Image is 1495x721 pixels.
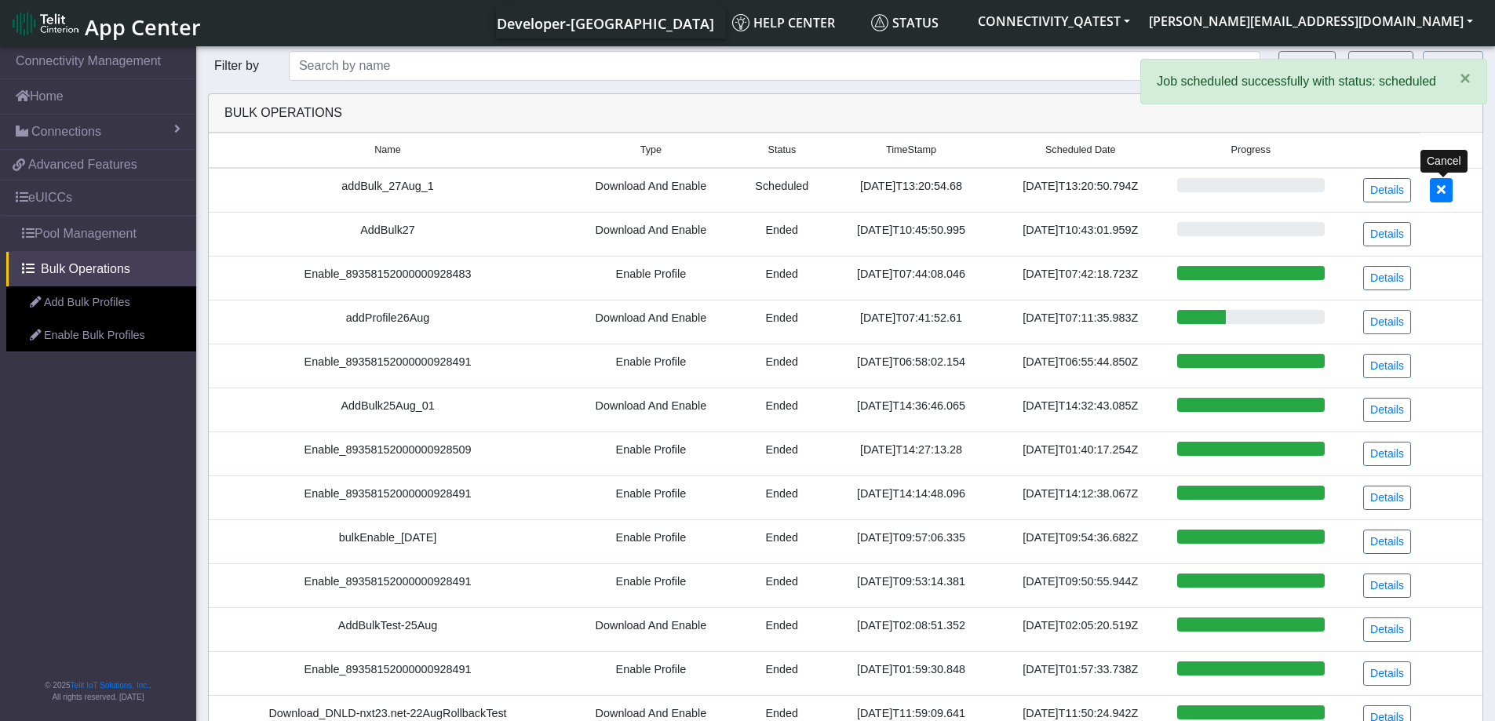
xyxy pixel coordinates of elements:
[829,388,994,432] td: [DATE]T14:36:46.065
[994,388,1167,432] td: [DATE]T14:32:43.085Z
[209,475,567,519] td: Enable_89358152000000928491
[1278,51,1336,81] button: Type
[209,344,567,388] td: Enable_89358152000000928491
[374,143,401,158] span: Name
[768,143,796,158] span: Status
[1348,51,1413,81] button: Status
[735,432,829,475] td: Ended
[994,432,1167,475] td: [DATE]T01:40:17.254Z
[735,563,829,607] td: Ended
[994,563,1167,607] td: [DATE]T09:50:55.944Z
[567,651,735,695] td: Enable Profile
[6,252,196,286] a: Bulk Operations
[567,300,735,344] td: Download And Enable
[871,14,939,31] span: Status
[994,607,1167,651] td: [DATE]T02:05:20.519Z
[1363,266,1411,290] a: Details
[209,519,567,563] td: bulkEnable_[DATE]
[829,519,994,563] td: [DATE]T09:57:06.335
[829,475,994,519] td: [DATE]T14:14:48.096
[994,519,1167,563] td: [DATE]T09:54:36.682Z
[13,11,78,36] img: logo-telit-cinterion-gw-new.png
[567,388,735,432] td: Download And Enable
[1157,72,1436,91] p: Job scheduled successfully with status: scheduled
[829,651,994,695] td: [DATE]T01:59:30.848
[6,217,196,251] a: Pool Management
[886,143,936,158] span: TimeStamp
[213,104,1479,122] div: Bulk Operations
[6,319,196,352] a: Enable Bulk Profiles
[735,607,829,651] td: Ended
[735,300,829,344] td: Ended
[209,432,567,475] td: Enable_89358152000000928509
[1139,7,1482,35] button: [PERSON_NAME][EMAIL_ADDRESS][DOMAIN_NAME]
[1363,442,1411,466] a: Details
[1363,178,1411,202] a: Details
[1045,143,1116,158] span: Scheduled Date
[994,256,1167,300] td: [DATE]T07:42:18.723Z
[13,6,199,40] a: App Center
[1363,574,1411,598] a: Details
[209,651,567,695] td: Enable_89358152000000928491
[735,388,829,432] td: Ended
[1231,143,1271,158] span: Progress
[994,344,1167,388] td: [DATE]T06:55:44.850Z
[726,7,865,38] a: Help center
[1363,310,1411,334] a: Details
[732,14,749,31] img: knowledge.svg
[209,212,567,256] td: AddBulk27
[567,607,735,651] td: Download And Enable
[829,256,994,300] td: [DATE]T07:44:08.046
[829,344,994,388] td: [DATE]T06:58:02.154
[209,607,567,651] td: AddBulkTest-25Aug
[1444,60,1486,97] button: Close
[829,168,994,213] td: [DATE]T13:20:54.68
[1363,398,1411,422] a: Details
[994,168,1167,213] td: [DATE]T13:20:50.794Z
[829,212,994,256] td: [DATE]T10:45:50.995
[71,681,149,690] a: Telit IoT Solutions, Inc.
[209,256,567,300] td: Enable_89358152000000928483
[6,286,196,319] a: Add Bulk Profiles
[567,168,735,213] td: Download And Enable
[871,14,888,31] img: status.svg
[968,7,1139,35] button: CONNECTIVITY_QATEST
[289,51,1260,81] input: Search by name
[640,143,662,158] span: Type
[735,344,829,388] td: Ended
[1363,486,1411,510] a: Details
[496,7,713,38] a: Your current platform instance
[735,651,829,695] td: Ended
[567,563,735,607] td: Enable Profile
[1363,354,1411,378] a: Details
[497,14,714,33] span: Developer-[GEOGRAPHIC_DATA]
[994,212,1167,256] td: [DATE]T10:43:01.959Z
[735,212,829,256] td: Ended
[735,519,829,563] td: Ended
[735,256,829,300] td: Ended
[28,155,137,174] span: Advanced Features
[31,122,101,141] span: Connections
[735,475,829,519] td: Ended
[208,59,265,72] span: Filter by
[567,344,735,388] td: Enable Profile
[209,168,567,213] td: addBulk_27Aug_1
[865,7,968,38] a: Status
[85,13,201,42] span: App Center
[567,475,735,519] td: Enable Profile
[829,432,994,475] td: [DATE]T14:27:13.28
[567,432,735,475] td: Enable Profile
[829,563,994,607] td: [DATE]T09:53:14.381
[1423,51,1483,81] button: Search
[567,256,735,300] td: Enable Profile
[567,212,735,256] td: Download And Enable
[1460,67,1471,89] span: ×
[209,563,567,607] td: Enable_89358152000000928491
[1363,222,1411,246] a: Details
[994,300,1167,344] td: [DATE]T07:11:35.983Z
[732,14,835,31] span: Help center
[1363,617,1411,642] a: Details
[209,300,567,344] td: addProfile26Aug
[994,651,1167,695] td: [DATE]T01:57:33.738Z
[1363,530,1411,554] a: Details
